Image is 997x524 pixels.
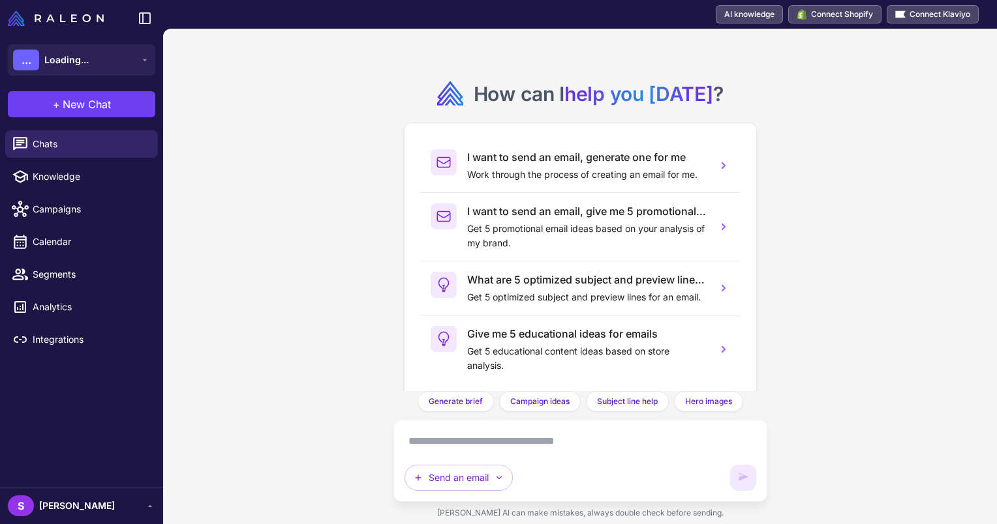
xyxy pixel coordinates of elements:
[8,495,34,516] div: S
[33,137,147,151] span: Chats
[474,81,724,107] h2: How can I ?
[467,272,707,287] h3: What are 5 optimized subject and preview lines for an email?
[405,465,513,491] button: Send an email
[811,8,873,20] span: Connect Shopify
[467,167,707,182] p: Work through the process of creating an email for me.
[586,391,669,412] button: Subject line help
[788,5,882,23] button: Connect Shopify
[33,267,147,282] span: Segments
[5,293,158,321] a: Analytics
[33,169,147,184] span: Knowledge
[716,5,783,23] a: AI knowledge
[467,203,707,219] h3: I want to send an email, give me 5 promotional email ideas.
[467,222,707,250] p: Get 5 promotional email ideas based on your analysis of my brand.
[63,96,111,112] span: New Chat
[910,8,970,20] span: Connect Klaviyo
[8,44,155,76] button: ...Loading...
[8,10,104,26] img: Raleon Logo
[13,50,39,70] div: ...
[467,326,707,342] h3: Give me 5 educational ideas for emails
[53,96,60,112] span: +
[685,396,732,407] span: Hero images
[467,149,707,165] h3: I want to send an email, generate one for me
[467,344,707,373] p: Get 5 educational content ideas based on store analysis.
[564,82,713,106] span: help you [DATE]
[33,202,147,216] span: Campaigns
[39,499,115,513] span: [PERSON_NAME]
[33,235,147,249] span: Calendar
[510,396,570,407] span: Campaign ideas
[5,163,158,190] a: Knowledge
[33,300,147,314] span: Analytics
[44,53,89,67] span: Loading...
[393,502,767,524] div: [PERSON_NAME] AI can make mistakes, always double check before sending.
[5,130,158,158] a: Chats
[499,391,581,412] button: Campaign ideas
[5,196,158,223] a: Campaigns
[597,396,658,407] span: Subject line help
[429,396,483,407] span: Generate brief
[8,91,155,117] button: +New Chat
[467,290,707,304] p: Get 5 optimized subject and preview lines for an email.
[5,261,158,288] a: Segments
[418,391,494,412] button: Generate brief
[5,326,158,353] a: Integrations
[887,5,979,23] button: Connect Klaviyo
[674,391,743,412] button: Hero images
[5,228,158,255] a: Calendar
[33,332,147,347] span: Integrations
